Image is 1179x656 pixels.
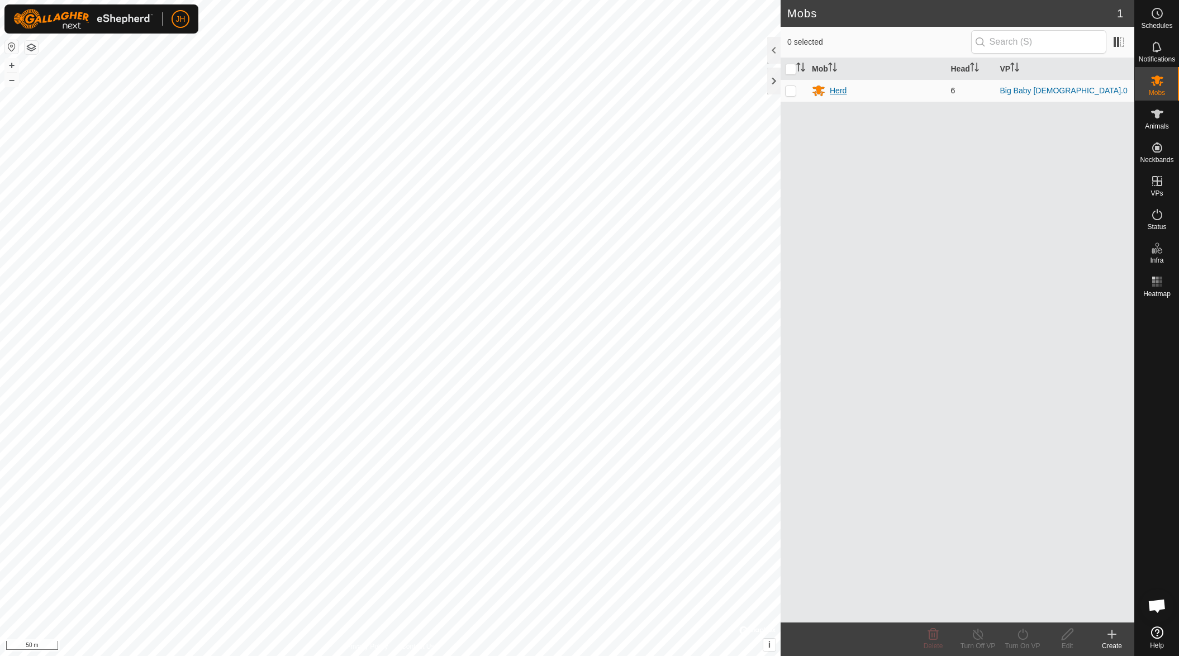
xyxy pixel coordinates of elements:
input: Search (S) [971,30,1106,54]
a: Contact Us [401,641,434,652]
th: Mob [807,58,947,80]
div: Open chat [1140,589,1174,622]
button: + [5,59,18,72]
span: 0 selected [787,36,971,48]
div: Herd [830,85,847,97]
span: Help [1150,642,1164,649]
button: – [5,73,18,87]
p-sorticon: Activate to sort [796,64,805,73]
div: Turn On VP [1000,641,1045,651]
div: Turn Off VP [955,641,1000,651]
span: VPs [1151,190,1163,197]
span: JH [175,13,185,25]
button: Map Layers [25,41,38,54]
span: Infra [1150,257,1163,264]
a: Privacy Policy [346,641,388,652]
button: i [763,639,776,651]
a: Big Baby [DEMOGRAPHIC_DATA].0 [1000,86,1128,95]
span: Animals [1145,123,1169,130]
span: 6 [951,86,955,95]
th: VP [996,58,1135,80]
span: Notifications [1139,56,1175,63]
span: Schedules [1141,22,1172,29]
span: Neckbands [1140,156,1173,163]
span: 1 [1117,5,1123,22]
div: Edit [1045,641,1090,651]
div: Create [1090,641,1134,651]
h2: Mobs [787,7,1117,20]
span: Mobs [1149,89,1165,96]
span: Status [1147,224,1166,230]
span: i [768,640,771,649]
a: Help [1135,622,1179,653]
p-sorticon: Activate to sort [970,64,979,73]
p-sorticon: Activate to sort [828,64,837,73]
span: Delete [924,642,943,650]
img: Gallagher Logo [13,9,153,29]
th: Head [947,58,996,80]
span: Heatmap [1143,291,1171,297]
button: Reset Map [5,40,18,54]
p-sorticon: Activate to sort [1010,64,1019,73]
